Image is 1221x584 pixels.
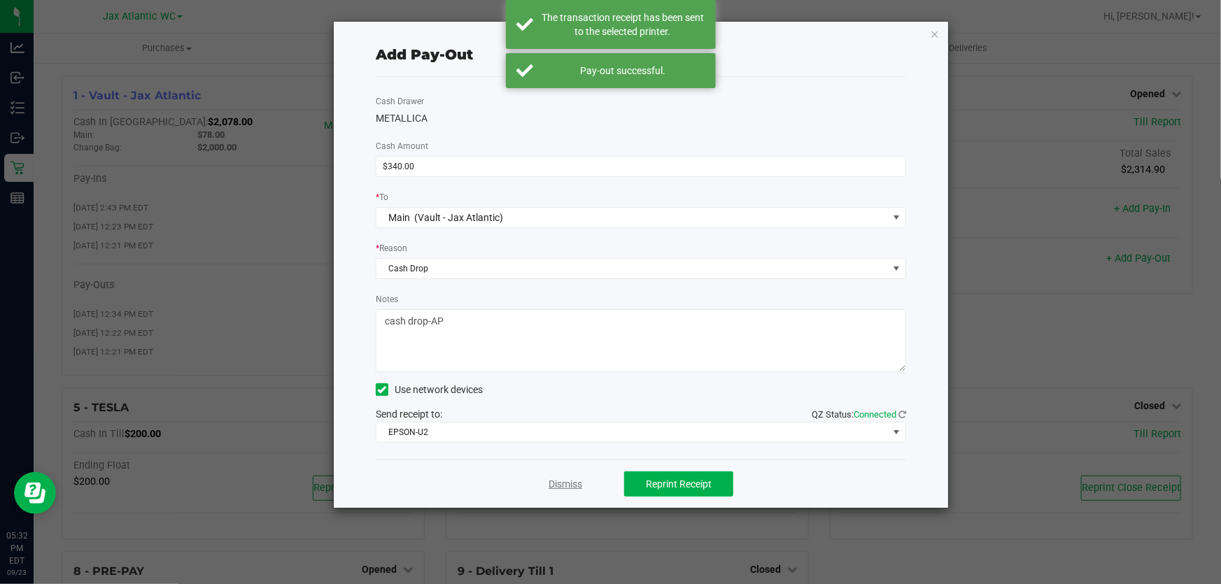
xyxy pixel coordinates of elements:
[646,478,712,490] span: Reprint Receipt
[14,472,56,514] iframe: Resource center
[549,477,582,492] a: Dismiss
[389,212,411,223] span: Main
[376,95,424,108] label: Cash Drawer
[376,383,483,397] label: Use network devices
[541,10,705,38] div: The transaction receipt has been sent to the selected printer.
[376,422,888,442] span: EPSON-U2
[376,242,407,255] label: Reason
[376,111,906,126] div: METALLICA
[541,64,705,78] div: Pay-out successful.
[854,409,896,420] span: Connected
[812,409,906,420] span: QZ Status:
[376,44,473,65] div: Add Pay-Out
[624,471,733,497] button: Reprint Receipt
[376,141,428,151] span: Cash Amount
[415,212,504,223] span: (Vault - Jax Atlantic)
[376,191,388,204] label: To
[376,408,442,420] span: Send receipt to:
[376,293,398,306] label: Notes
[376,259,888,278] span: Cash Drop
